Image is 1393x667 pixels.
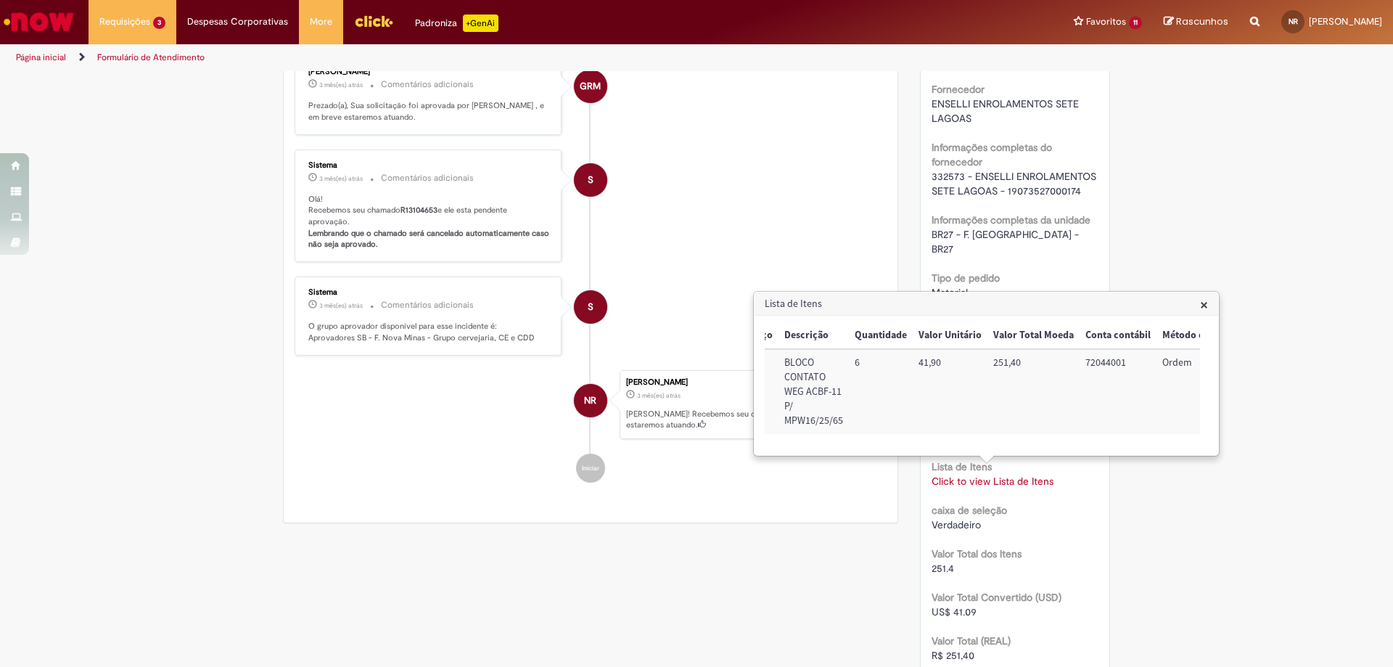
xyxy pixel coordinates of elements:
[354,10,393,32] img: click_logo_yellow_360x200.png
[574,70,607,103] div: Graziele Rezende Miranda
[932,518,981,531] span: Verdadeiro
[932,634,1011,647] b: Valor Total (REAL)
[932,141,1052,168] b: Informações completas do fornecedor
[932,460,992,473] b: Lista de Itens
[755,292,1218,316] h3: Lista de Itens
[1200,295,1208,314] span: ×
[308,321,550,343] p: O grupo aprovador disponível para esse incidente é: Aprovadores SB - F. Nova Minas - Grupo cervej...
[381,172,474,184] small: Comentários adicionais
[932,475,1053,488] a: Click to view Lista de Itens
[932,504,1007,517] b: caixa de seleção
[415,15,498,32] div: Padroniza
[1309,15,1382,28] span: [PERSON_NAME]
[932,547,1022,560] b: Valor Total dos Itens
[400,205,437,216] b: R13104653
[1289,17,1298,26] span: NR
[778,349,849,434] td: Descrição: BLOCO CONTATO WEG ACBF-11 P/ MPW16/25/65
[637,391,681,400] span: 3 mês(es) atrás
[932,213,1090,226] b: Informações completas da unidade
[932,562,954,575] span: 251.4
[778,322,849,349] th: Descrição
[626,409,879,431] p: [PERSON_NAME]! Recebemos seu chamado R13104653 e em breve estaremos atuando.
[574,290,607,324] div: System
[584,383,596,418] span: NR
[1080,322,1156,349] th: Conta contábil
[1086,15,1126,29] span: Favoritos
[319,81,363,89] time: 29/05/2025 11:50:08
[1176,15,1228,28] span: Rascunhos
[932,591,1061,604] b: Valor Total Convertido (USD)
[588,163,593,197] span: S
[849,349,913,434] td: Quantidade: 6
[932,83,985,96] b: Fornecedor
[310,15,332,29] span: More
[913,349,987,434] td: Valor Unitário: 41,90
[913,322,987,349] th: Valor Unitário
[319,81,363,89] span: 3 mês(es) atrás
[580,69,601,104] span: GRM
[308,100,550,123] p: Prezado(a), Sua solicitação foi aprovada por [PERSON_NAME] , e em breve estaremos atuando.
[97,52,205,63] a: Formulário de Atendimento
[11,44,918,71] ul: Trilhas de página
[1080,349,1156,434] td: Conta contábil: 72044001
[319,174,363,183] time: 28/05/2025 11:16:23
[381,299,474,311] small: Comentários adicionais
[308,67,550,76] div: [PERSON_NAME]
[932,605,977,618] span: US$ 41.09
[1156,322,1267,349] th: Método de Pagamento
[1156,349,1267,434] td: Método de Pagamento: Ordem
[626,378,879,387] div: [PERSON_NAME]
[381,78,474,91] small: Comentários adicionais
[932,286,968,299] span: Material
[753,291,1220,457] div: Lista de Itens
[987,322,1080,349] th: Valor Total Moeda
[849,322,913,349] th: Quantidade
[574,384,607,417] div: Naiara Loura Ribeiro
[308,288,550,297] div: Sistema
[463,15,498,32] p: +GenAi
[99,15,150,29] span: Requisições
[932,228,1082,255] span: BR27 - F. [GEOGRAPHIC_DATA] - BR27
[187,15,288,29] span: Despesas Corporativas
[1164,15,1228,29] a: Rascunhos
[1129,17,1142,29] span: 11
[308,194,550,251] p: Olá! Recebemos seu chamado e ele esta pendente aprovação.
[308,228,551,250] b: Lembrando que o chamado será cancelado automaticamente caso não seja aprovado.
[319,174,363,183] span: 3 mês(es) atrás
[588,290,593,324] span: S
[1200,297,1208,312] button: Close
[153,17,165,29] span: 3
[932,97,1082,125] span: ENSELLI ENROLAMENTOS SETE LAGOAS
[319,301,363,310] time: 28/05/2025 11:16:20
[308,161,550,170] div: Sistema
[637,391,681,400] time: 28/05/2025 11:16:12
[295,370,887,440] li: Naiara Loura Ribeiro
[932,649,974,662] span: R$ 251,40
[1,7,76,36] img: ServiceNow
[16,52,66,63] a: Página inicial
[319,301,363,310] span: 3 mês(es) atrás
[932,271,1000,285] b: Tipo de pedido
[987,349,1080,434] td: Valor Total Moeda: 251,40
[932,170,1099,197] span: 332573 - ENSELLI ENROLAMENTOS SETE LAGOAS - 19073527000174
[574,163,607,197] div: System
